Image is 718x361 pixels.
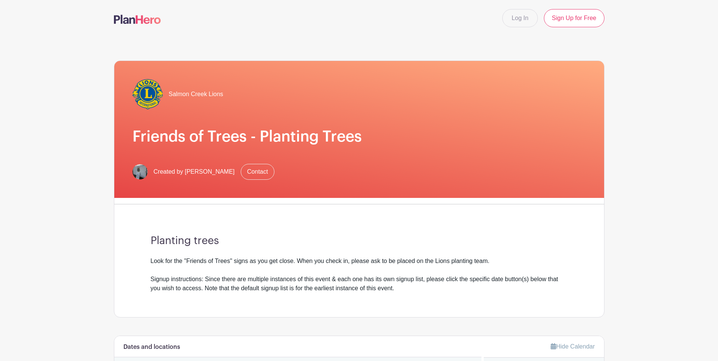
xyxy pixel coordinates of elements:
[502,9,538,27] a: Log In
[544,9,604,27] a: Sign Up for Free
[123,344,180,351] h6: Dates and locations
[241,164,274,180] a: Contact
[151,235,568,247] h3: Planting trees
[132,79,163,109] img: lionlogo400-e1522268415706.png
[169,90,223,99] span: Salmon Creek Lions
[132,164,148,179] img: image(4).jpg
[551,343,595,350] a: Hide Calendar
[132,128,586,146] h1: Friends of Trees - Planting Trees
[151,257,568,293] div: Look for the "Friends of Trees" signs as you get close. When you check in, please ask to be place...
[154,167,235,176] span: Created by [PERSON_NAME]
[114,15,161,24] img: logo-507f7623f17ff9eddc593b1ce0a138ce2505c220e1c5a4e2b4648c50719b7d32.svg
